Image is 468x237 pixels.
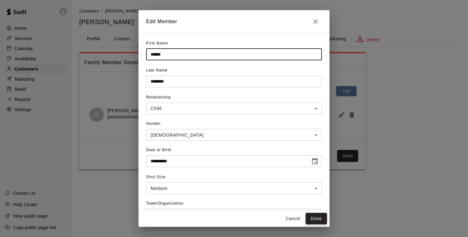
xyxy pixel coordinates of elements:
[308,155,321,168] button: Choose date, selected date is Sep 10, 2013
[146,175,166,179] span: Shirt Size
[146,68,167,72] span: Last Name
[146,95,171,99] span: Relationship
[146,121,161,126] span: Gender
[146,129,322,141] div: [DEMOGRAPHIC_DATA]
[146,148,172,152] span: Date of Birth
[283,213,303,225] button: Cancel
[138,10,330,33] h2: Edit Member
[146,41,168,45] span: First Name
[146,182,322,194] div: Medium
[309,15,322,28] button: Close
[146,201,184,206] span: Team/Organization
[306,213,327,225] button: Done
[146,103,322,114] div: Child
